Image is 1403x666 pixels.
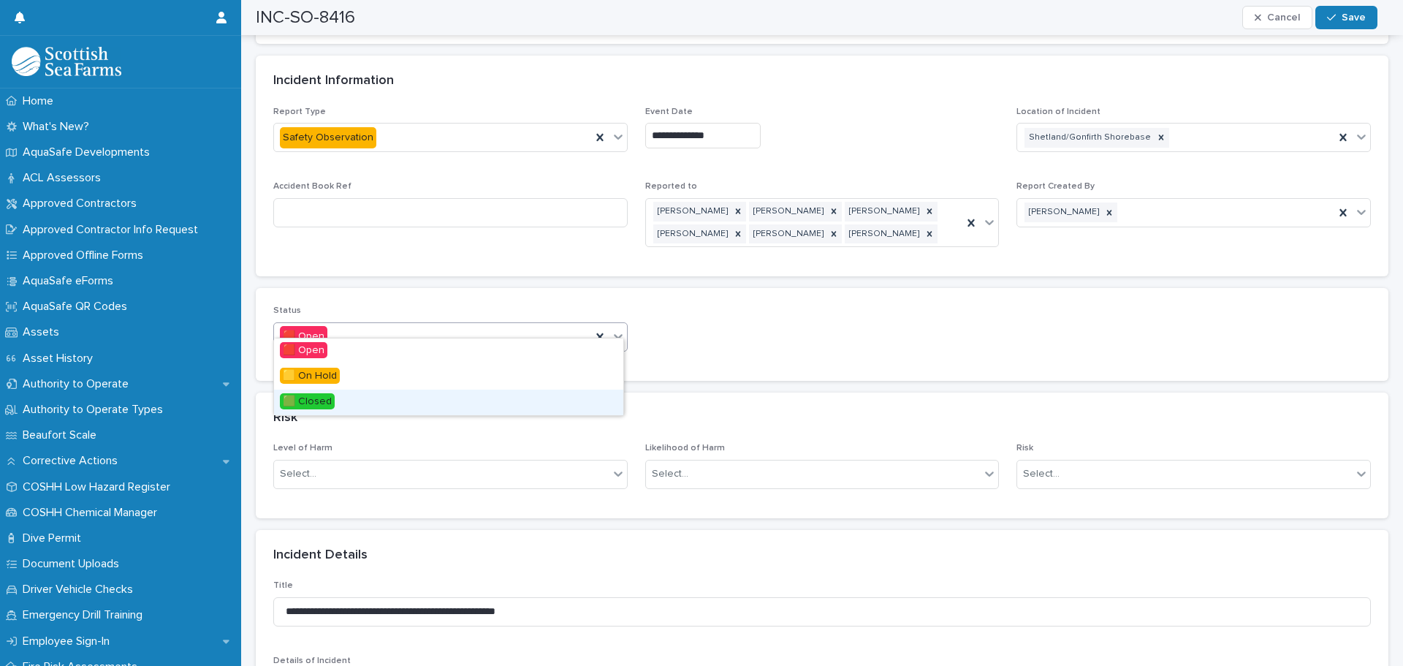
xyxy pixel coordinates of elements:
p: Corrective Actions [17,454,129,468]
div: [PERSON_NAME] [653,224,730,244]
span: Event Date [645,107,693,116]
p: Employee Sign-In [17,635,121,648]
p: Emergency Drill Training [17,608,154,622]
div: 🟥 Open [274,338,623,364]
p: AquaSafe eForms [17,274,125,288]
div: Select... [652,466,688,482]
div: Select... [1023,466,1060,482]
p: AquaSafe Developments [17,145,161,159]
p: COSHH Chemical Manager [17,506,169,520]
p: Approved Contractors [17,197,148,211]
div: 🟩 Closed [274,390,623,415]
span: Status [273,306,301,315]
p: Authority to Operate [17,377,140,391]
span: Report Created By [1016,182,1095,191]
span: Save [1342,12,1366,23]
p: Assets [17,325,71,339]
span: 🟩 Closed [280,393,335,409]
p: Approved Offline Forms [17,249,155,262]
p: ACL Assessors [17,171,113,185]
div: Shetland/Gonfirth Shorebase [1024,128,1153,148]
span: Location of Incident [1016,107,1100,116]
div: [PERSON_NAME] [653,202,730,222]
span: Report Type [273,107,326,116]
h2: Incident Information [273,73,394,89]
span: Likelihood of Harm [645,444,725,453]
h2: Incident Details [273,548,368,564]
div: [PERSON_NAME] [749,202,826,222]
div: 🟨 On Hold [274,364,623,390]
img: bPIBxiqnSb2ggTQWdOVV [12,47,121,76]
p: COSHH Low Hazard Register [17,480,182,494]
div: 🟥 Open [280,326,327,347]
p: Authority to Operate Types [17,403,175,417]
span: Title [273,581,293,590]
h2: INC-SO-8416 [256,7,355,29]
button: Cancel [1242,6,1312,29]
span: Accident Book Ref [273,182,351,191]
p: Asset History [17,352,104,366]
p: What's New? [17,120,101,134]
div: [PERSON_NAME] [1024,203,1101,222]
h2: Risk [273,410,297,426]
span: Cancel [1267,12,1300,23]
span: Details of Incident [273,656,351,665]
span: 🟥 Open [280,342,327,358]
p: Driver Vehicle Checks [17,583,145,597]
div: [PERSON_NAME] [749,224,826,244]
div: Safety Observation [280,127,376,148]
div: Select... [280,466,316,482]
div: [PERSON_NAME] [845,202,921,222]
p: Dive Permit [17,531,93,545]
span: 🟨 On Hold [280,368,340,384]
span: Level of Harm [273,444,332,453]
p: AquaSafe QR Codes [17,300,139,314]
p: Home [17,94,65,108]
span: Risk [1016,444,1033,453]
span: Reported to [645,182,697,191]
button: Save [1315,6,1377,29]
p: Approved Contractor Info Request [17,223,210,237]
p: Beaufort Scale [17,428,108,442]
p: Document Uploads [17,557,131,571]
div: [PERSON_NAME] [845,224,921,244]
